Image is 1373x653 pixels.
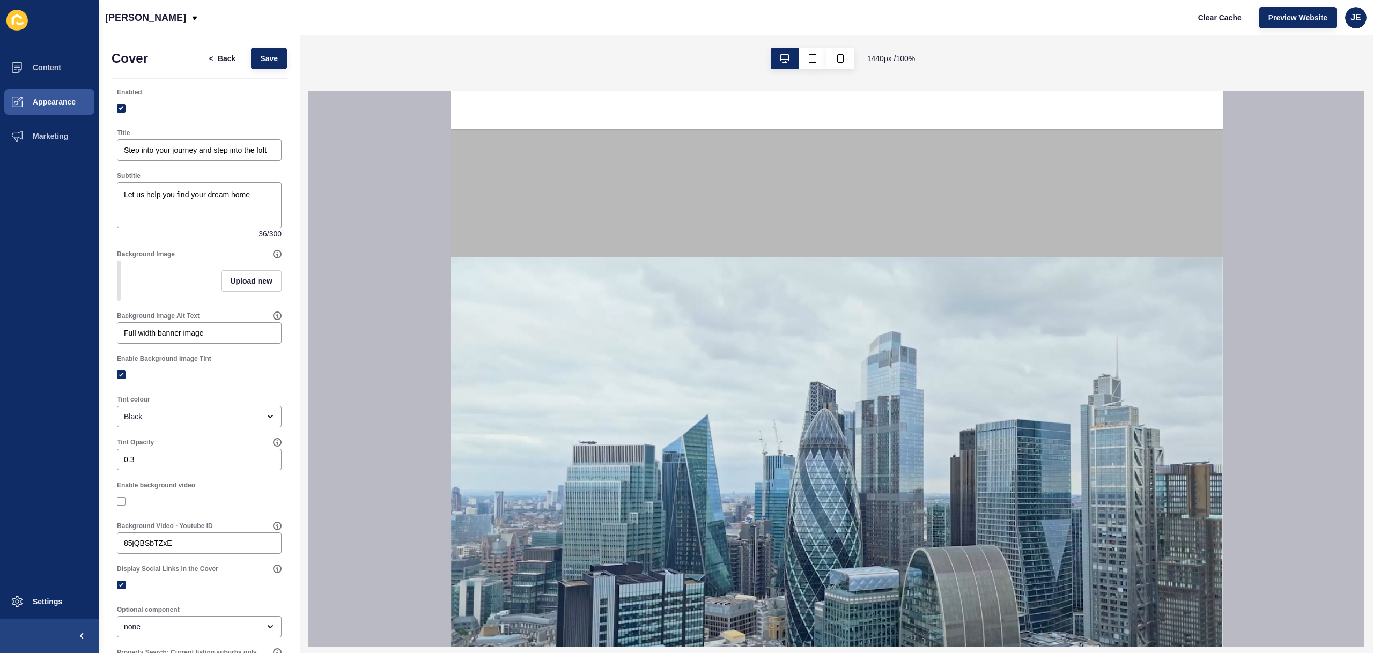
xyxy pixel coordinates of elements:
[117,605,180,614] label: Optional component
[1259,7,1337,28] button: Preview Website
[117,481,195,489] label: Enable background video
[230,276,272,286] span: Upload new
[119,184,280,227] textarea: Let us help you find your dream home
[105,4,186,31] p: [PERSON_NAME]
[867,53,916,64] span: 1440 px / 100 %
[259,228,267,239] span: 36
[1268,12,1327,23] span: Preview Website
[112,51,148,66] h1: Cover
[117,311,200,320] label: Background Image Alt Text
[200,48,245,69] button: <Back
[218,53,235,64] span: Back
[4,107,768,155] div: Scroll
[1350,12,1361,23] span: JE
[269,228,282,239] span: 300
[117,395,150,404] label: Tint colour
[117,438,154,447] label: Tint Opacity
[267,228,269,239] span: /
[117,522,213,530] label: Background Video - Youtube ID
[221,270,282,292] button: Upload new
[117,616,282,637] div: open menu
[117,250,175,258] label: Background Image
[251,48,287,69] button: Save
[117,406,282,427] div: open menu
[117,88,142,97] label: Enabled
[260,53,278,64] span: Save
[117,565,218,573] label: Display Social Links in the Cover
[209,53,213,64] span: <
[117,129,130,137] label: Title
[1189,7,1251,28] button: Clear Cache
[117,354,211,363] label: Enable Background Image Tint
[1198,12,1242,23] span: Clear Cache
[117,172,141,180] label: Subtitle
